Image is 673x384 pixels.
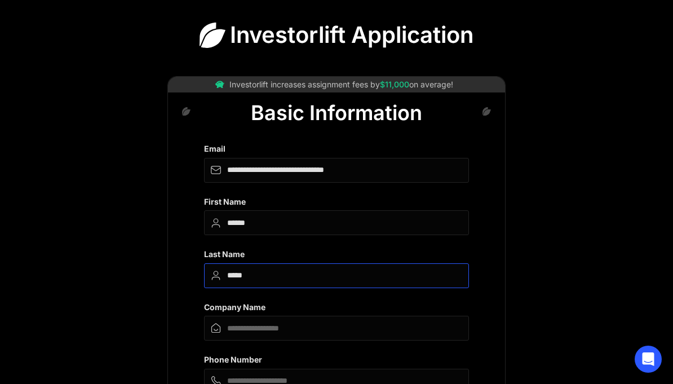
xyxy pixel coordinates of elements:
[251,100,422,125] div: Basic Information
[635,346,662,373] div: Open Intercom Messenger
[380,80,409,89] span: $11,000
[204,249,245,259] strong: Last Name
[204,197,246,206] strong: First Name
[204,144,225,153] strong: Email
[204,355,262,364] strong: Phone Number
[204,302,265,312] strong: Company Name
[229,78,453,91] div: Investorlift increases assignment fees by on average!
[230,26,473,45] div: Investorlift Application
